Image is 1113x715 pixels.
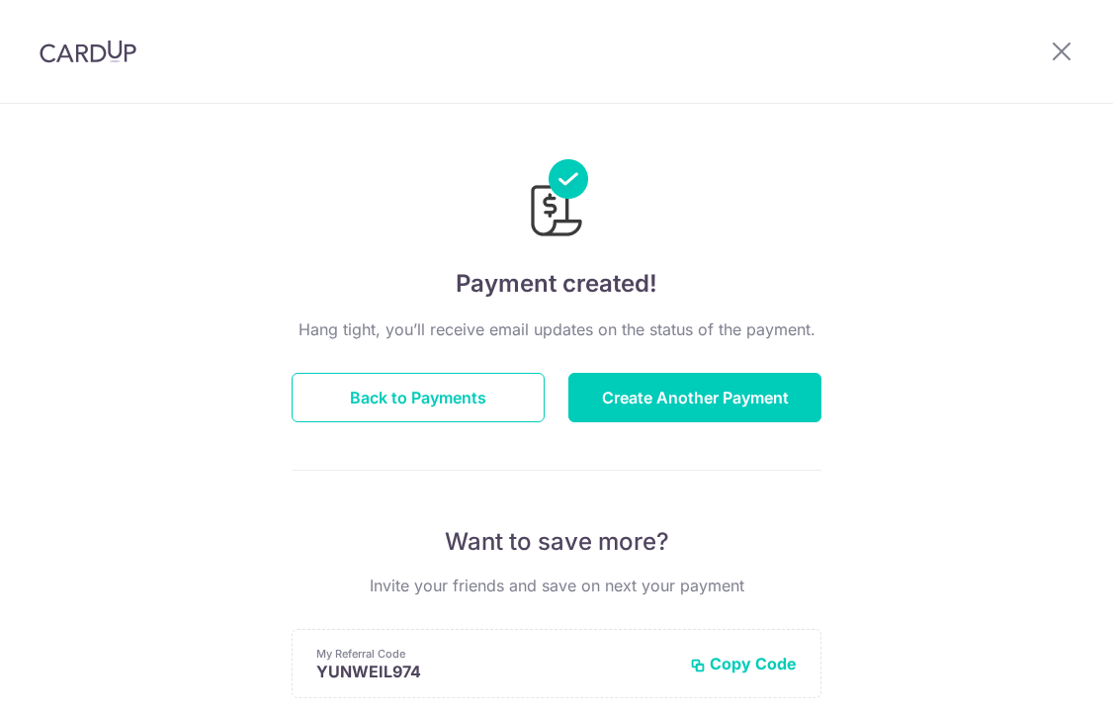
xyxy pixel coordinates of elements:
[292,373,545,422] button: Back to Payments
[568,373,821,422] button: Create Another Payment
[525,159,588,242] img: Payments
[292,266,821,302] h4: Payment created!
[292,574,821,597] p: Invite your friends and save on next your payment
[40,40,136,63] img: CardUp
[292,526,821,558] p: Want to save more?
[986,656,1093,705] iframe: Opens a widget where you can find more information
[316,646,674,662] p: My Referral Code
[292,317,821,341] p: Hang tight, you’ll receive email updates on the status of the payment.
[690,654,797,673] button: Copy Code
[316,662,674,681] p: YUNWEIL974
